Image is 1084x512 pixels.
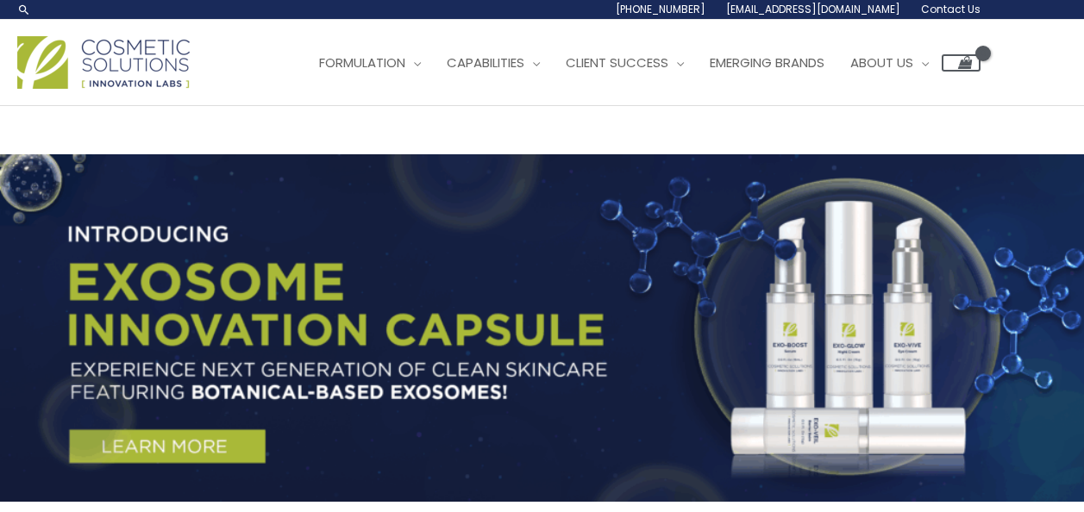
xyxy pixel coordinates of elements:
[566,53,668,72] span: Client Success
[306,37,434,89] a: Formulation
[837,37,942,89] a: About Us
[434,37,553,89] a: Capabilities
[710,53,824,72] span: Emerging Brands
[293,37,981,89] nav: Site Navigation
[850,53,913,72] span: About Us
[726,2,900,16] span: [EMAIL_ADDRESS][DOMAIN_NAME]
[942,54,981,72] a: View Shopping Cart, empty
[616,2,705,16] span: [PHONE_NUMBER]
[17,36,190,89] img: Cosmetic Solutions Logo
[319,53,405,72] span: Formulation
[921,2,981,16] span: Contact Us
[697,37,837,89] a: Emerging Brands
[17,3,31,16] a: Search icon link
[553,37,697,89] a: Client Success
[447,53,524,72] span: Capabilities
